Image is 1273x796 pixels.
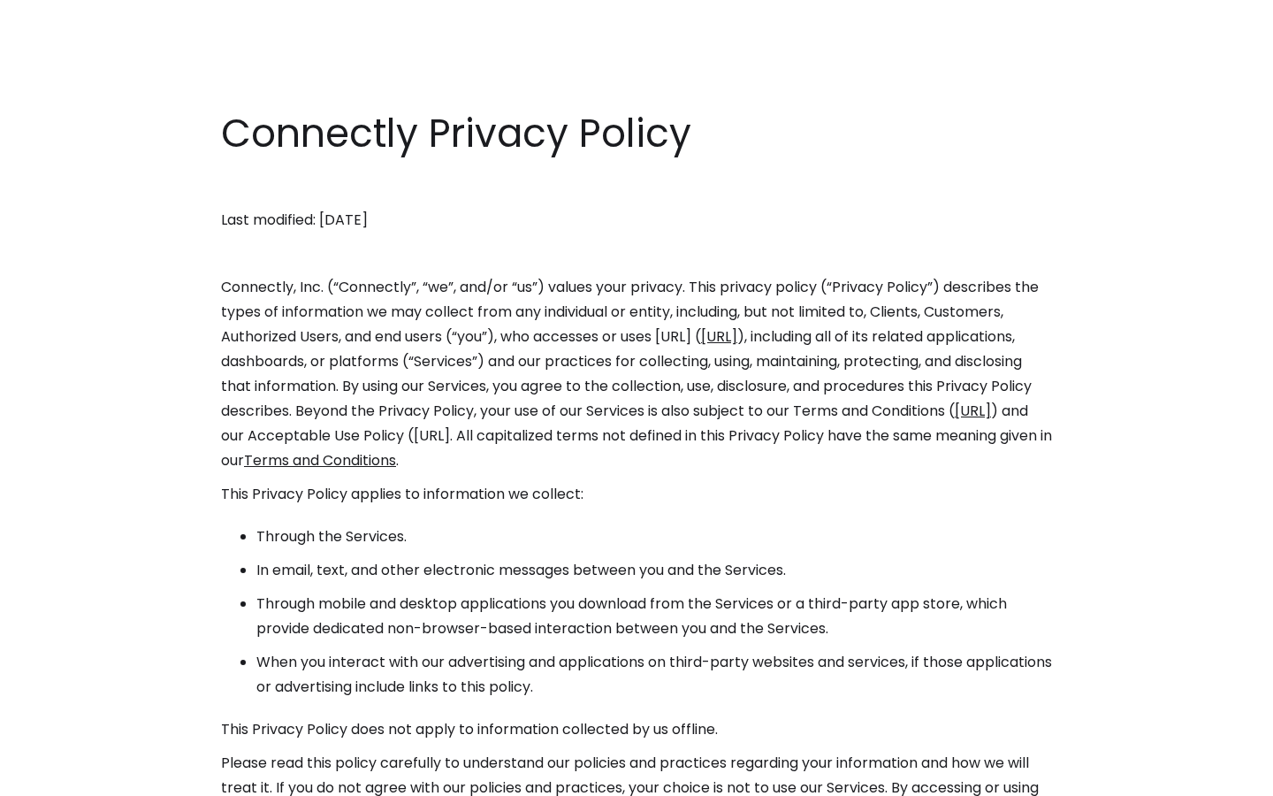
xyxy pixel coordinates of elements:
[221,208,1052,233] p: Last modified: [DATE]
[221,275,1052,473] p: Connectly, Inc. (“Connectly”, “we”, and/or “us”) values your privacy. This privacy policy (“Priva...
[221,717,1052,742] p: This Privacy Policy does not apply to information collected by us offline.
[256,650,1052,700] li: When you interact with our advertising and applications on third-party websites and services, if ...
[244,450,396,471] a: Terms and Conditions
[35,765,106,790] ul: Language list
[18,763,106,790] aside: Language selected: English
[701,326,737,347] a: [URL]
[221,106,1052,161] h1: Connectly Privacy Policy
[221,241,1052,266] p: ‍
[256,524,1052,549] li: Through the Services.
[256,558,1052,583] li: In email, text, and other electronic messages between you and the Services.
[221,174,1052,199] p: ‍
[221,482,1052,507] p: This Privacy Policy applies to information we collect:
[955,401,991,421] a: [URL]
[256,592,1052,641] li: Through mobile and desktop applications you download from the Services or a third-party app store...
